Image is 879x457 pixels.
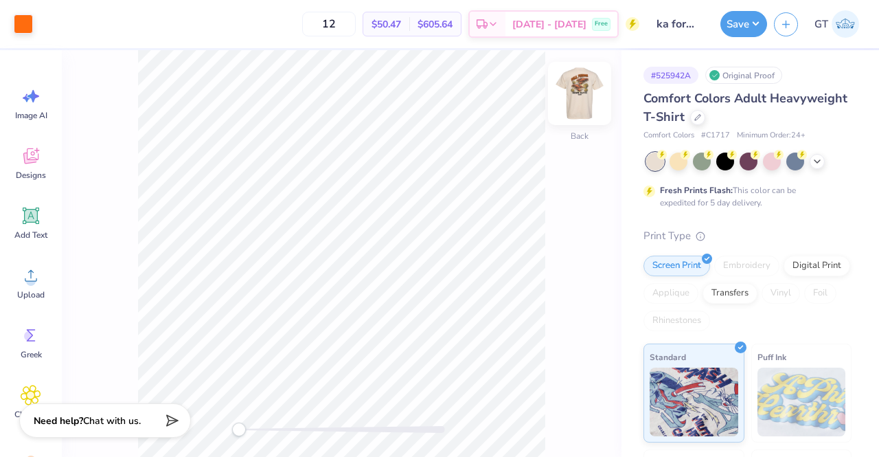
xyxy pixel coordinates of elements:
div: # 525942A [643,67,698,84]
div: This color can be expedited for 5 day delivery. [660,184,829,209]
div: Vinyl [762,283,800,304]
input: Untitled Design [646,10,714,38]
div: Foil [804,283,836,304]
img: Standard [650,368,738,436]
span: Comfort Colors [643,130,694,142]
div: Original Proof [705,67,782,84]
img: Back [552,66,607,121]
div: Embroidery [714,256,779,276]
span: Standard [650,350,686,364]
span: Puff Ink [757,350,786,364]
span: GT [814,16,828,32]
span: Add Text [14,230,47,241]
span: Comfort Colors Adult Heavyweight T-Shirt [643,90,847,125]
button: Save [720,11,767,37]
span: $50.47 [372,17,401,32]
span: [DATE] - [DATE] [512,17,586,32]
span: Designs [16,170,46,181]
span: # C1717 [701,130,730,142]
input: – – [302,12,356,36]
strong: Fresh Prints Flash: [660,185,733,196]
a: GT [808,10,865,38]
span: Greek [21,349,42,360]
span: Upload [17,289,45,300]
img: Puff Ink [757,368,846,436]
div: Screen Print [643,256,710,276]
span: Image AI [15,110,47,121]
span: Free [595,19,608,29]
div: Transfers [703,283,757,304]
span: Minimum Order: 24 + [737,130,806,142]
span: Chat with us. [83,414,141,427]
div: Back [571,130,589,142]
div: Applique [643,283,698,304]
span: Clipart & logos [8,409,54,431]
span: $605.64 [418,17,453,32]
strong: Need help? [34,414,83,427]
img: Gayathree Thangaraj [832,10,859,38]
div: Digital Print [784,256,850,276]
div: Print Type [643,228,852,244]
div: Rhinestones [643,311,710,331]
div: Accessibility label [232,423,246,436]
